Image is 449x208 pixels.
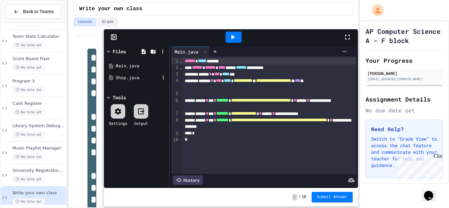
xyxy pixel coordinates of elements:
div: [EMAIL_ADDRESS][DOMAIN_NAME] [367,77,441,81]
div: Tools [113,94,126,101]
span: / [298,195,301,200]
div: 8 [171,117,179,130]
span: Fold line [179,58,182,63]
div: [PERSON_NAME] [367,70,441,76]
h3: Need Help? [371,125,437,133]
h2: Assignment Details [366,95,443,104]
div: 6 [171,97,179,110]
h2: Your Progress [366,56,443,65]
div: Output [134,120,148,126]
iframe: chat widget [394,153,442,181]
div: Shop.java [116,75,160,81]
span: University Registration System [12,168,65,173]
span: Library System Debugger [12,123,65,129]
div: Settings [109,120,127,126]
div: 9 [171,130,179,137]
div: Chat with us now!Close [3,3,45,42]
span: Team Stats Calculator [12,34,65,39]
p: Switch to "Grade View" to access the chat feature and communicate with your teacher for help and ... [371,136,437,169]
span: No time set [12,87,45,93]
span: No time set [12,131,45,138]
span: - [292,194,297,200]
span: Fold line [179,65,182,70]
span: No time set [12,109,45,115]
div: 5 [171,91,179,97]
div: History [173,175,203,185]
span: No time set [12,42,45,48]
span: Write your own class [79,5,142,13]
div: My Account [365,3,385,18]
h1: AP Computer Science A - F block [366,27,443,45]
span: Submit Answer [317,195,348,200]
button: Back to Teams [6,5,61,19]
span: 10 [301,195,306,200]
button: Lesson [74,18,96,26]
span: Write your own class [12,190,65,196]
div: 3 [171,71,179,78]
div: Main.java [116,63,167,69]
div: 10 [171,137,179,143]
span: Back to Teams [23,8,54,15]
span: No time set [12,176,45,182]
div: Main.java [171,48,201,55]
div: 7 [171,110,179,117]
button: Submit Answer [312,192,353,202]
span: Cash Register [12,101,65,106]
span: No time set [12,64,45,71]
span: Program 3 [12,79,65,84]
div: 4 [171,78,179,91]
div: 1 [171,58,179,64]
span: No time set [12,198,45,205]
iframe: chat widget [421,182,442,201]
span: Score Board Fixer [12,56,65,62]
div: Files [113,48,126,55]
div: Main.java [171,47,210,57]
div: No due date set [366,106,443,114]
button: Grade [98,18,118,26]
span: Music Playlist Manager [12,146,65,151]
span: No time set [12,154,45,160]
div: 2 [171,64,179,71]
